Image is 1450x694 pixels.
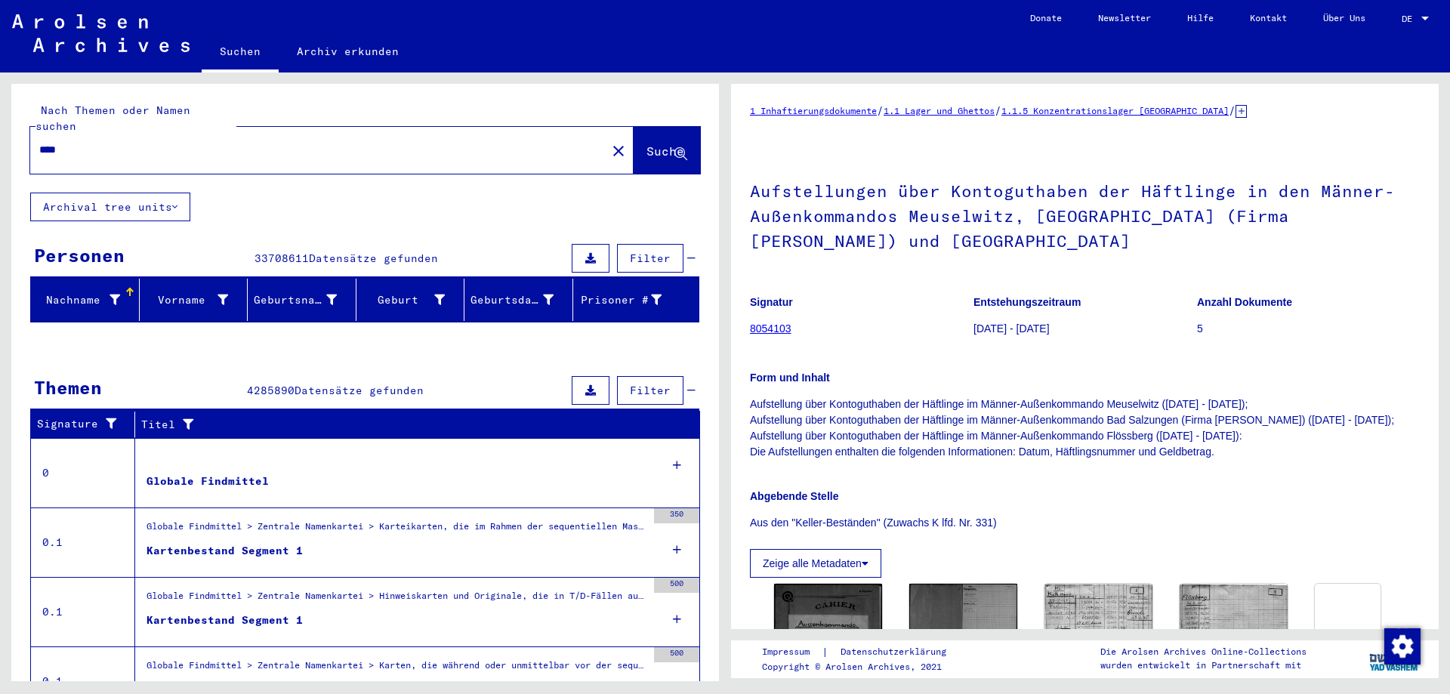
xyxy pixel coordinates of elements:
[362,292,446,308] div: Geburt‏
[995,103,1001,117] span: /
[1197,296,1292,308] b: Anzahl Dokumente
[37,412,138,436] div: Signature
[877,103,884,117] span: /
[1402,14,1418,24] span: DE
[630,251,671,265] span: Filter
[646,143,684,159] span: Suche
[279,33,417,69] a: Archiv erkunden
[750,156,1420,273] h1: Aufstellungen über Kontoguthaben der Häftlinge in den Männer-Außenkommandos Meuselwitz, [GEOGRAPH...
[617,376,683,405] button: Filter
[654,578,699,593] div: 500
[37,292,120,308] div: Nachname
[1229,103,1236,117] span: /
[147,612,303,628] div: Kartenbestand Segment 1
[34,242,125,269] div: Personen
[31,279,140,321] mat-header-cell: Nachname
[356,279,465,321] mat-header-cell: Geburt‏
[31,507,135,577] td: 0.1
[362,288,464,312] div: Geburt‏
[750,105,877,116] a: 1 Inhaftierungsdokumente
[147,589,646,610] div: Globale Findmittel > Zentrale Namenkartei > Hinweiskarten und Originale, die in T/D-Fällen aufgef...
[146,288,248,312] div: Vorname
[654,508,699,523] div: 350
[1366,640,1423,677] img: yv_logo.png
[141,417,670,433] div: Titel
[12,14,190,52] img: Arolsen_neg.svg
[828,644,964,660] a: Datenschutzerklärung
[34,374,102,401] div: Themen
[884,105,995,116] a: 1.1 Lager und Ghettos
[141,412,685,436] div: Titel
[30,193,190,221] button: Archival tree units
[464,279,573,321] mat-header-cell: Geburtsdatum
[1100,645,1307,659] p: Die Arolsen Archives Online-Collections
[750,296,793,308] b: Signatur
[147,473,269,489] div: Globale Findmittel
[609,142,628,160] mat-icon: close
[617,244,683,273] button: Filter
[254,288,356,312] div: Geburtsname
[470,288,572,312] div: Geburtsdatum
[1001,105,1229,116] a: 1.1.5 Konzentrationslager [GEOGRAPHIC_DATA]
[35,103,190,133] mat-label: Nach Themen oder Namen suchen
[634,127,700,174] button: Suche
[31,577,135,646] td: 0.1
[750,396,1420,460] p: Aufstellung über Kontoguthaben der Häftlinge im Männer-Außenkommando Meuselwitz ([DATE] - [DATE])...
[750,490,838,502] b: Abgebende Stelle
[146,292,229,308] div: Vorname
[909,584,1017,654] img: 001.jpg
[37,416,123,432] div: Signature
[750,549,881,578] button: Zeige alle Metadaten
[750,515,1420,531] p: Aus den "Keller-Beständen" (Zuwachs K lfd. Nr. 331)
[1100,659,1307,672] p: wurden entwickelt in Partnerschaft mit
[147,659,646,680] div: Globale Findmittel > Zentrale Namenkartei > Karten, die während oder unmittelbar vor der sequenti...
[248,279,356,321] mat-header-cell: Geburtsname
[579,288,681,312] div: Prisoner #
[750,372,830,384] b: Form und Inhalt
[603,135,634,165] button: Clear
[255,251,309,265] span: 33708611
[762,644,964,660] div: |
[470,292,554,308] div: Geburtsdatum
[1197,321,1420,337] p: 5
[202,33,279,72] a: Suchen
[295,384,424,397] span: Datensätze gefunden
[573,279,699,321] mat-header-cell: Prisoner #
[1384,628,1421,665] img: Zustimmung ändern
[762,660,964,674] p: Copyright © Arolsen Archives, 2021
[140,279,248,321] mat-header-cell: Vorname
[579,292,662,308] div: Prisoner #
[762,644,822,660] a: Impressum
[973,321,1196,337] p: [DATE] - [DATE]
[247,384,295,397] span: 4285890
[31,438,135,507] td: 0
[147,543,303,559] div: Kartenbestand Segment 1
[147,520,646,541] div: Globale Findmittel > Zentrale Namenkartei > Karteikarten, die im Rahmen der sequentiellen Massend...
[654,647,699,662] div: 500
[37,288,139,312] div: Nachname
[309,251,438,265] span: Datensätze gefunden
[254,292,337,308] div: Geburtsname
[973,296,1081,308] b: Entstehungszeitraum
[630,384,671,397] span: Filter
[750,322,791,335] a: 8054103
